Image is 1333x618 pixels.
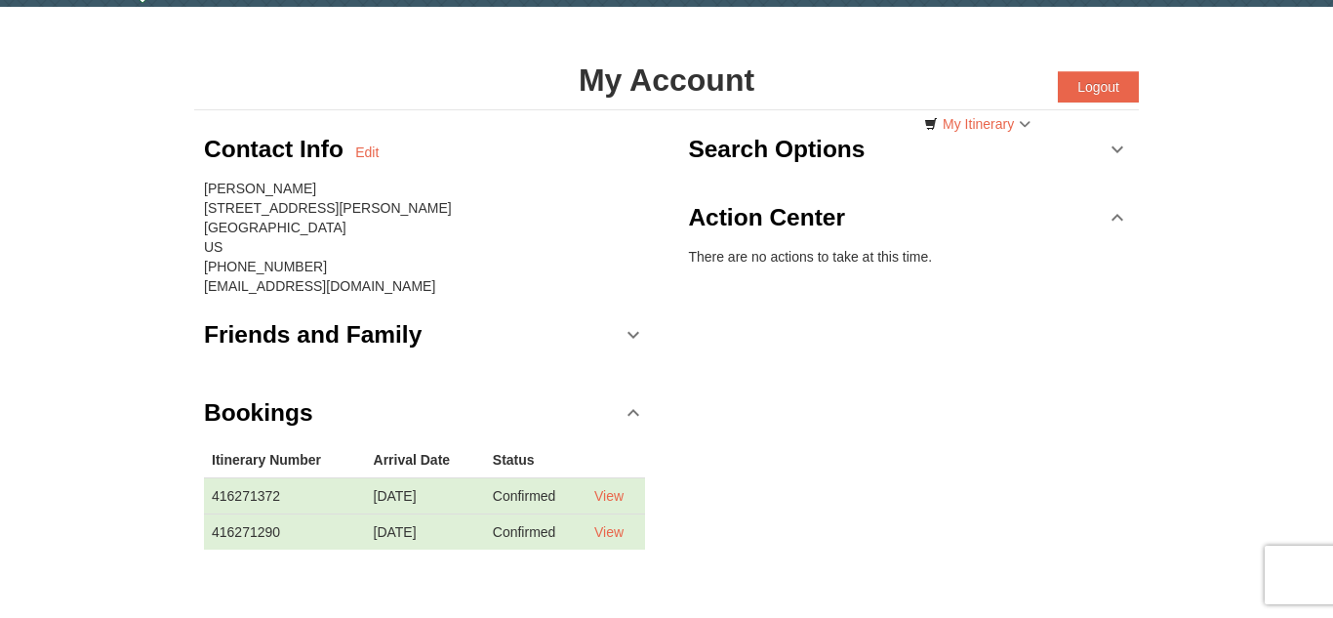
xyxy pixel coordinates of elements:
h3: Bookings [204,393,313,433]
td: [DATE] [366,478,485,515]
td: 416271372 [204,478,366,515]
a: Friends and Family [204,306,645,364]
th: Itinerary Number [204,442,366,478]
td: 416271290 [204,515,366,551]
a: View [594,524,624,540]
th: Arrival Date [366,442,485,478]
div: [PERSON_NAME] [STREET_ADDRESS][PERSON_NAME] [GEOGRAPHIC_DATA] US [PHONE_NUMBER] [EMAIL_ADDRESS][D... [204,179,645,296]
th: Status [485,442,586,478]
a: Search Options [688,120,1129,179]
h3: Action Center [688,198,845,237]
h1: My Account [194,61,1139,100]
td: [DATE] [366,515,485,551]
h3: Friends and Family [204,315,422,354]
a: Action Center [688,188,1129,247]
a: View [594,488,624,504]
td: Confirmed [485,515,586,551]
a: My Itinerary [911,109,1043,139]
a: Edit [355,143,379,162]
p: There are no actions to take at this time. [688,247,1129,267]
button: Logout [1058,71,1139,103]
h3: Search Options [688,130,865,169]
td: Confirmed [485,478,586,515]
a: Bookings [204,384,645,442]
h3: Contact Info [204,130,355,169]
